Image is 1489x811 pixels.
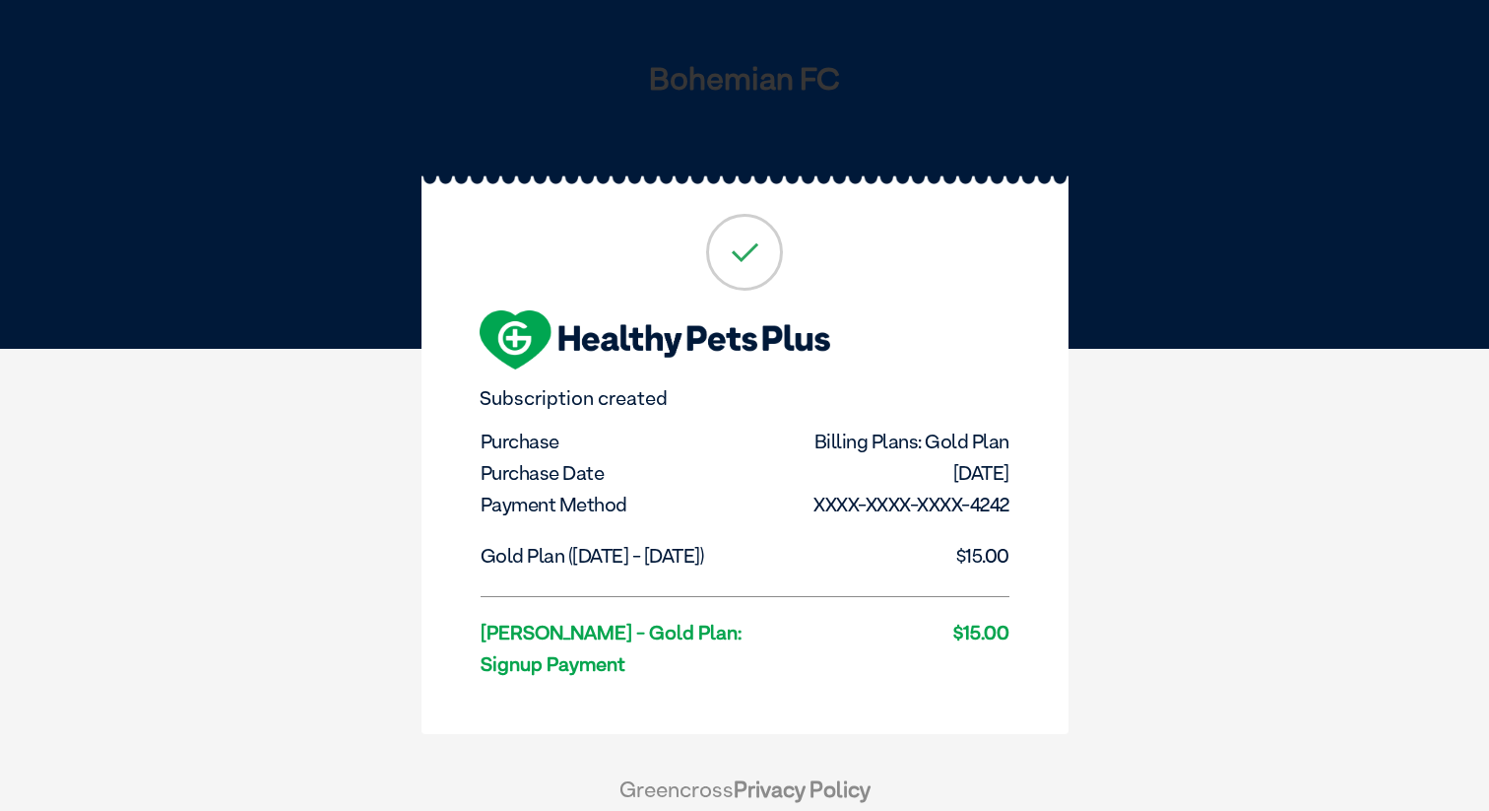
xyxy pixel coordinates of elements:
[421,61,1068,96] h1: Bohemian FC
[480,387,1010,410] p: Subscription created
[480,310,831,370] img: hpp-logo
[481,617,744,680] dt: [PERSON_NAME] - Gold Plan: Signup payment
[746,457,1009,489] dd: [DATE]
[481,489,744,520] dt: Payment Method
[746,617,1009,648] dd: $15.00
[746,540,1009,572] dd: $15.00
[481,540,744,572] dt: Gold Plan ([DATE] - [DATE])
[734,777,871,802] a: Privacy Policy
[481,457,744,489] dt: Purchase Date
[746,489,1009,520] dd: XXXX-XXXX-XXXX-4242
[746,426,1009,457] dd: Billing Plans: Gold Plan
[481,426,744,457] dt: Purchase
